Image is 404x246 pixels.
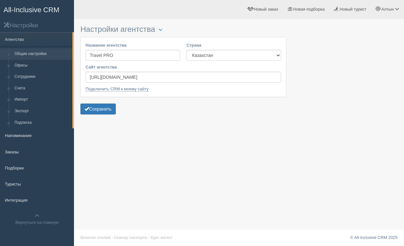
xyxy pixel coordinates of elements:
span: · [148,235,150,240]
span: Новый заказ [254,7,278,12]
span: Алтын [381,7,394,12]
a: Экспорт [12,105,72,117]
a: Подписка [12,117,72,129]
span: · [112,235,113,240]
label: Сайт агентства [86,64,281,70]
a: Курс валют [151,235,172,240]
label: Страна [187,42,281,48]
a: Подключить CRM к моему сайту [86,87,149,92]
a: Сканер паспорта [114,235,147,240]
a: Сотрудники [12,71,72,83]
a: Счета [12,83,72,94]
span: All-Inclusive CRM [4,6,60,14]
button: Сохранить [80,104,116,114]
a: Общие настройки [12,48,72,60]
h3: Настройки агентства [80,25,286,34]
a: Визитки отелей [80,235,110,240]
span: Новый турист [340,7,366,12]
a: Офисы [12,60,72,71]
a: All-Inclusive CRM [0,0,74,18]
label: Название агентства [86,42,180,48]
a: © All-Inclusive CRM 2025 [350,235,398,240]
span: Новая подборка [293,7,325,12]
input: https://best-travel-agency.ua [86,72,281,83]
a: Импорт [12,94,72,105]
